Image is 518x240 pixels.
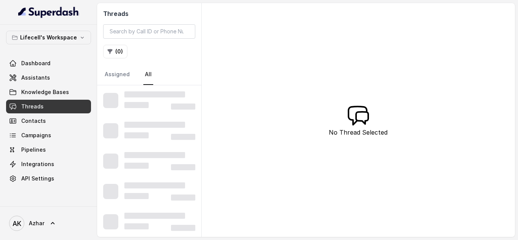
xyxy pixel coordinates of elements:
a: Integrations [6,157,91,171]
button: (0) [103,45,127,58]
h2: Threads [103,9,195,18]
a: Assistants [6,71,91,85]
a: Contacts [6,114,91,128]
span: Campaigns [21,132,51,139]
button: Lifecell's Workspace [6,31,91,44]
span: Azhar [29,220,44,227]
a: Assigned [103,64,131,85]
a: Dashboard [6,56,91,70]
span: Knowledge Bases [21,88,69,96]
img: light.svg [18,6,79,18]
span: Threads [21,103,44,110]
a: Knowledge Bases [6,85,91,99]
span: Pipelines [21,146,46,154]
a: Azhar [6,213,91,234]
a: Pipelines [6,143,91,157]
p: Lifecell's Workspace [20,33,77,42]
a: Campaigns [6,129,91,142]
span: Assistants [21,74,50,82]
a: API Settings [6,172,91,185]
nav: Tabs [103,64,195,85]
span: API Settings [21,175,54,182]
input: Search by Call ID or Phone Number [103,24,195,39]
span: Dashboard [21,60,50,67]
a: Threads [6,100,91,113]
span: Contacts [21,117,46,125]
span: Integrations [21,160,54,168]
a: All [143,64,153,85]
text: AK [13,220,21,227]
p: No Thread Selected [329,128,388,137]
